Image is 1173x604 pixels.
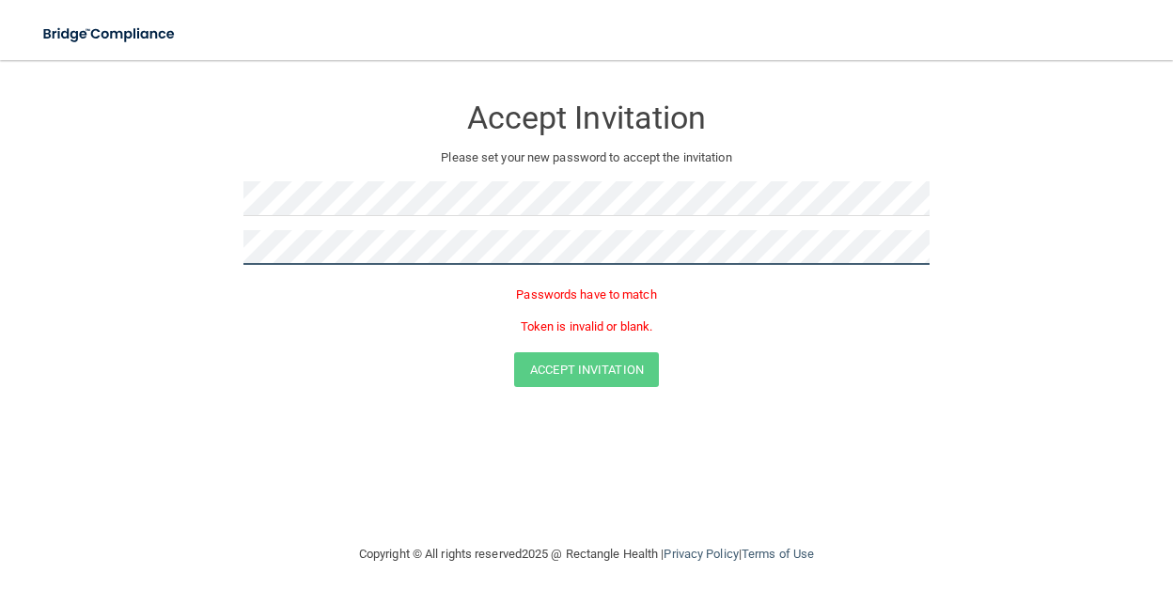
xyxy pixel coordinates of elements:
h3: Accept Invitation [243,101,930,135]
p: Passwords have to match [243,284,930,306]
img: bridge_compliance_login_screen.278c3ca4.svg [28,15,192,54]
a: Terms of Use [742,547,814,561]
a: Privacy Policy [664,547,738,561]
p: Please set your new password to accept the invitation [258,147,915,169]
p: Token is invalid or blank. [243,316,930,338]
div: Copyright © All rights reserved 2025 @ Rectangle Health | | [243,524,930,584]
button: Accept Invitation [514,352,659,387]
